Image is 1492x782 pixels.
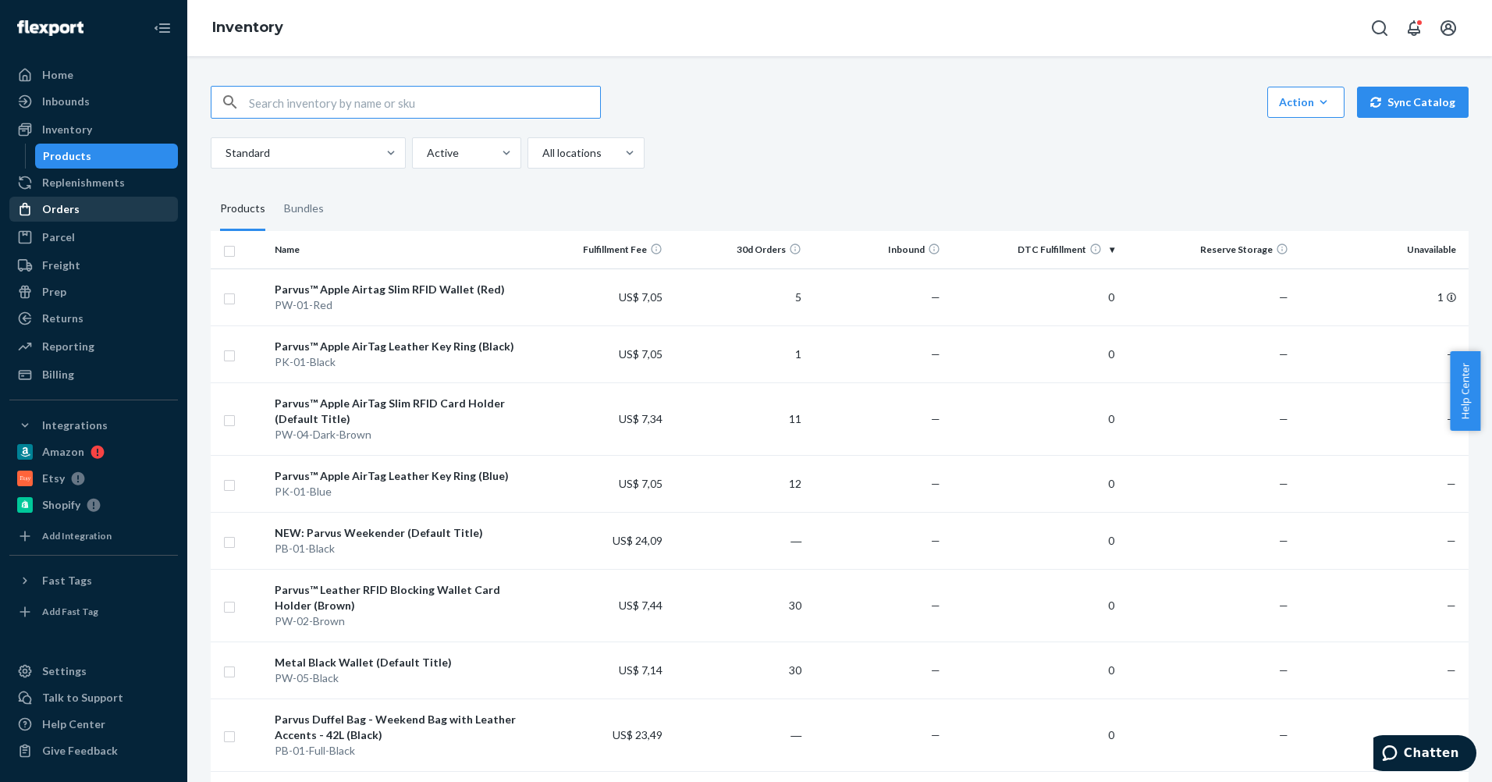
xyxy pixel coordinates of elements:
[619,599,663,612] span: US$ 7,44
[42,663,87,679] div: Settings
[9,362,178,387] a: Billing
[425,145,427,161] input: Active
[212,19,283,36] a: Inventory
[1450,351,1480,431] button: Help Center
[275,670,523,686] div: PW-05-Black
[42,175,125,190] div: Replenishments
[275,582,523,613] div: Parvus™ Leather RFID Blocking Wallet Card Holder (Brown)
[1357,87,1469,118] button: Sync Catalog
[947,698,1121,771] td: 0
[9,712,178,737] a: Help Center
[1433,12,1464,44] button: Open account menu
[9,738,178,763] button: Give Feedback
[947,231,1121,268] th: DTC Fulfillment
[1279,477,1288,490] span: —
[275,297,523,313] div: PW-01-Red
[619,412,663,425] span: US$ 7,34
[43,148,91,164] div: Products
[1279,663,1288,677] span: —
[9,253,178,278] a: Freight
[669,231,808,268] th: 30d Orders
[42,284,66,300] div: Prep
[275,427,523,443] div: PW-04-Dark-Brown
[9,413,178,438] button: Integrations
[947,325,1121,382] td: 0
[42,339,94,354] div: Reporting
[275,282,523,297] div: Parvus™ Apple Airtag Slim RFID Wallet (Red)
[9,89,178,114] a: Inbounds
[1447,663,1456,677] span: —
[1267,87,1345,118] button: Action
[1279,534,1288,547] span: —
[931,412,940,425] span: —
[619,290,663,304] span: US$ 7,05
[669,512,808,569] td: ―
[669,455,808,512] td: 12
[9,334,178,359] a: Reporting
[42,67,73,83] div: Home
[42,201,80,217] div: Orders
[669,642,808,698] td: 30
[42,605,98,618] div: Add Fast Tag
[9,439,178,464] a: Amazon
[1121,231,1295,268] th: Reserve Storage
[147,12,178,44] button: Close Navigation
[42,258,80,273] div: Freight
[275,712,523,743] div: Parvus Duffel Bag - Weekend Bag with Leather Accents - 42L (Black)
[619,347,663,361] span: US$ 7,05
[1279,412,1288,425] span: —
[669,268,808,325] td: 5
[808,231,947,268] th: Inbound
[541,145,542,161] input: All locations
[1279,599,1288,612] span: —
[42,367,74,382] div: Billing
[947,512,1121,569] td: 0
[1279,728,1288,741] span: —
[1295,231,1469,268] th: Unavailable
[35,144,179,169] a: Products
[931,534,940,547] span: —
[1447,534,1456,547] span: —
[931,290,940,304] span: —
[275,525,523,541] div: NEW: Parvus Weekender (Default Title)
[42,311,83,326] div: Returns
[1447,477,1456,490] span: —
[931,347,940,361] span: —
[9,524,178,549] a: Add Integration
[1279,94,1333,110] div: Action
[42,743,118,759] div: Give Feedback
[9,685,178,710] button: Talk to Support
[1373,735,1476,774] iframe: Opent een widget waar u met een van onze agenten kunt chatten
[275,655,523,670] div: Metal Black Wallet (Default Title)
[42,529,112,542] div: Add Integration
[42,471,65,486] div: Etsy
[275,396,523,427] div: Parvus™ Apple AirTag Slim RFID Card Holder (Default Title)
[9,568,178,593] button: Fast Tags
[42,716,105,732] div: Help Center
[42,444,84,460] div: Amazon
[275,354,523,370] div: PK-01-Black
[9,279,178,304] a: Prep
[17,20,83,36] img: Flexport logo
[9,306,178,331] a: Returns
[284,187,324,231] div: Bundles
[9,225,178,250] a: Parcel
[931,728,940,741] span: —
[275,339,523,354] div: Parvus™ Apple AirTag Leather Key Ring (Black)
[1364,12,1395,44] button: Open Search Box
[1279,290,1288,304] span: —
[275,541,523,556] div: PB-01-Black
[42,229,75,245] div: Parcel
[947,642,1121,698] td: 0
[42,122,92,137] div: Inventory
[42,94,90,109] div: Inbounds
[1447,728,1456,741] span: —
[249,87,600,118] input: Search inventory by name or sku
[268,231,529,268] th: Name
[9,197,178,222] a: Orders
[1447,347,1456,361] span: —
[42,497,80,513] div: Shopify
[275,484,523,499] div: PK-01-Blue
[9,599,178,624] a: Add Fast Tag
[9,117,178,142] a: Inventory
